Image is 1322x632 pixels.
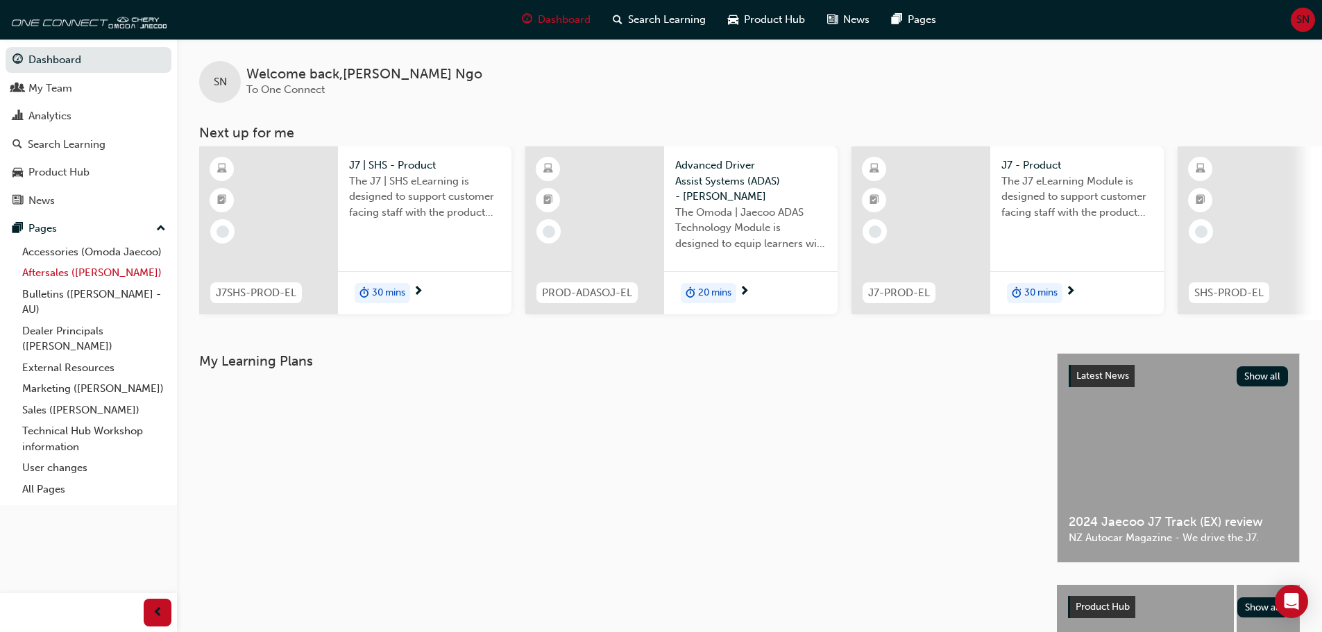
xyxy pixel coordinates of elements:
a: search-iconSearch Learning [602,6,717,34]
span: 20 mins [698,285,731,301]
span: PROD-ADASOJ-EL [542,285,632,301]
a: Bulletins ([PERSON_NAME] - AU) [17,284,171,321]
button: Pages [6,216,171,241]
div: Product Hub [28,164,90,180]
a: Technical Hub Workshop information [17,420,171,457]
a: Accessories (Omoda Jaecoo) [17,241,171,263]
a: My Team [6,76,171,101]
div: Analytics [28,108,71,124]
span: 30 mins [1024,285,1058,301]
a: guage-iconDashboard [511,6,602,34]
span: Welcome back , [PERSON_NAME] Ngo [246,67,482,83]
span: learningRecordVerb_NONE-icon [543,225,555,238]
a: Search Learning [6,132,171,157]
span: Product Hub [744,12,805,28]
a: J7SHS-PROD-ELJ7 | SHS - ProductThe J7 | SHS eLearning is designed to support customer facing staf... [199,146,511,314]
span: pages-icon [892,11,902,28]
span: learningRecordVerb_NONE-icon [217,225,229,238]
h3: Next up for me [177,125,1322,141]
button: DashboardMy TeamAnalyticsSearch LearningProduct HubNews [6,44,171,216]
span: up-icon [156,220,166,238]
a: External Resources [17,357,171,379]
span: Search Learning [628,12,706,28]
img: oneconnect [7,6,167,33]
span: learningResourceType_ELEARNING-icon [543,160,553,178]
span: guage-icon [522,11,532,28]
span: chart-icon [12,110,23,123]
span: search-icon [12,139,22,151]
span: SN [1296,12,1310,28]
div: Open Intercom Messenger [1275,585,1308,618]
span: news-icon [827,11,838,28]
span: 30 mins [372,285,405,301]
span: next-icon [413,286,423,298]
a: News [6,188,171,214]
a: PROD-ADASOJ-ELAdvanced Driver Assist Systems (ADAS) - [PERSON_NAME]The Omoda | Jaecoo ADAS Techno... [525,146,838,314]
a: User changes [17,457,171,479]
span: learningResourceType_ELEARNING-icon [1196,160,1205,178]
span: booktick-icon [217,191,227,210]
span: car-icon [728,11,738,28]
span: booktick-icon [870,191,879,210]
span: Dashboard [538,12,591,28]
a: Marketing ([PERSON_NAME]) [17,378,171,400]
span: news-icon [12,195,23,207]
button: SN [1291,8,1315,32]
span: J7 | SHS - Product [349,157,500,173]
button: Show all [1237,597,1289,617]
a: J7-PROD-ELJ7 - ProductThe J7 eLearning Module is designed to support customer facing staff with t... [851,146,1164,314]
span: duration-icon [1012,284,1022,302]
a: Dashboard [6,47,171,73]
span: car-icon [12,166,23,179]
span: pages-icon [12,223,23,235]
span: learningResourceType_ELEARNING-icon [217,160,227,178]
span: guage-icon [12,54,23,67]
span: learningRecordVerb_NONE-icon [869,225,881,238]
a: car-iconProduct Hub [717,6,816,34]
span: Product Hub [1076,601,1130,613]
div: Search Learning [28,137,105,153]
span: Latest News [1076,370,1129,382]
h3: My Learning Plans [199,353,1035,369]
span: SN [214,74,227,90]
div: News [28,193,55,209]
span: The J7 | SHS eLearning is designed to support customer facing staff with the product and sales in... [349,173,500,221]
a: Latest NewsShow all2024 Jaecoo J7 Track (EX) reviewNZ Autocar Magazine - We drive the J7. [1057,353,1300,563]
span: SHS-PROD-EL [1194,285,1264,301]
span: News [843,12,870,28]
span: 2024 Jaecoo J7 Track (EX) review [1069,514,1288,530]
div: My Team [28,80,72,96]
span: learningRecordVerb_NONE-icon [1195,225,1207,238]
a: Dealer Principals ([PERSON_NAME]) [17,321,171,357]
button: Show all [1237,366,1289,386]
a: pages-iconPages [881,6,947,34]
span: Pages [908,12,936,28]
span: next-icon [1065,286,1076,298]
span: learningResourceType_ELEARNING-icon [870,160,879,178]
span: To One Connect [246,83,325,96]
span: duration-icon [686,284,695,302]
span: The J7 eLearning Module is designed to support customer facing staff with the product and sales i... [1001,173,1153,221]
a: Latest NewsShow all [1069,365,1288,387]
span: next-icon [739,286,749,298]
span: J7 - Product [1001,157,1153,173]
span: NZ Autocar Magazine - We drive the J7. [1069,530,1288,546]
span: J7SHS-PROD-EL [216,285,296,301]
span: booktick-icon [1196,191,1205,210]
a: Product HubShow all [1068,596,1289,618]
span: search-icon [613,11,622,28]
a: All Pages [17,479,171,500]
a: news-iconNews [816,6,881,34]
a: Analytics [6,103,171,129]
span: people-icon [12,83,23,95]
a: Product Hub [6,160,171,185]
a: Sales ([PERSON_NAME]) [17,400,171,421]
span: The Omoda | Jaecoo ADAS Technology Module is designed to equip learners with essential knowledge ... [675,205,827,252]
a: Aftersales ([PERSON_NAME]) [17,262,171,284]
span: duration-icon [359,284,369,302]
span: prev-icon [153,604,163,622]
div: Pages [28,221,57,237]
span: booktick-icon [543,191,553,210]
